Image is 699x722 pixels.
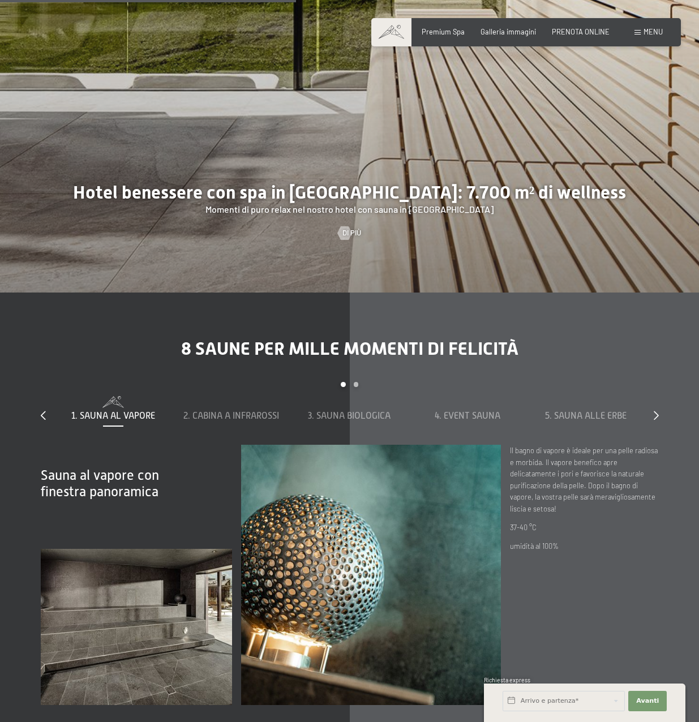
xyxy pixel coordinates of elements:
img: [Translate to Italienisch:] [241,445,501,704]
a: PRENOTA ONLINE [552,27,610,36]
a: Galleria immagini [481,27,536,36]
a: Premium Spa [422,27,465,36]
span: Di più [342,228,361,238]
span: 4. Event Sauna [435,411,500,421]
p: Il bagno di vapore è ideale per una pelle radiosa e morbida. Il vapore benefico apre delicatament... [510,445,658,514]
span: 1. Sauna al vapore [71,411,155,421]
span: Sauna al vapore con finestra panoramica [41,467,159,499]
span: 3. Sauna biologica [308,411,391,421]
span: 5. Sauna alle erbe [545,411,627,421]
span: 2. Cabina a infrarossi [183,411,279,421]
span: Menu [644,27,663,36]
span: Richiesta express [484,677,530,684]
div: Carousel Pagination [54,382,645,396]
p: 37-40 °C [510,522,658,533]
button: Avanti [628,691,667,711]
span: Avanti [636,697,659,706]
div: Carousel Page 1 (Current Slide) [341,382,346,387]
p: umidità al 100% [510,540,658,552]
span: 8 saune per mille momenti di felicità [181,338,518,359]
img: [Translate to Italienisch:] [41,549,233,705]
div: Carousel Page 2 [354,382,359,387]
